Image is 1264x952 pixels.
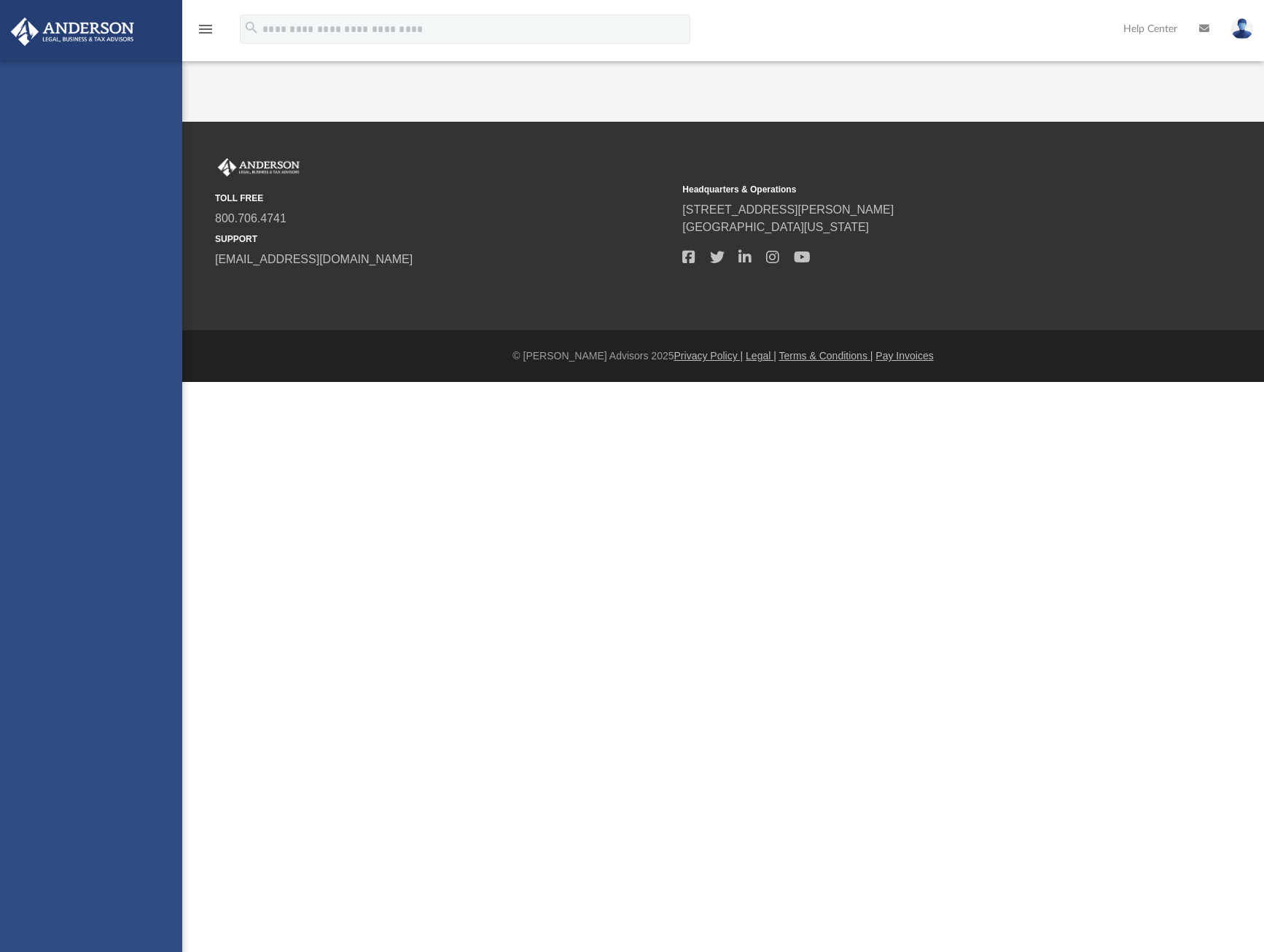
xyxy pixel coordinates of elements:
i: search [243,20,260,36]
a: Pay Invoices [875,350,933,362]
a: [GEOGRAPHIC_DATA][US_STATE] [682,221,869,233]
img: Anderson Advisors Platinum Portal [7,17,139,46]
small: SUPPORT [215,233,672,246]
i: menu [197,20,214,38]
a: [EMAIL_ADDRESS][DOMAIN_NAME] [215,253,413,265]
small: Headquarters & Operations [682,183,1139,196]
small: TOLL FREE [215,192,672,205]
img: Anderson Advisors Platinum Portal [215,158,303,177]
a: Terms & Conditions | [779,350,873,362]
a: menu [197,28,214,38]
a: Privacy Policy | [674,350,744,362]
a: Legal | [746,350,776,362]
div: © [PERSON_NAME] Advisors 2025 [182,348,1264,364]
img: User Pic [1231,18,1253,39]
a: 800.706.4741 [215,212,286,225]
a: [STREET_ADDRESS][PERSON_NAME] [682,203,894,216]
